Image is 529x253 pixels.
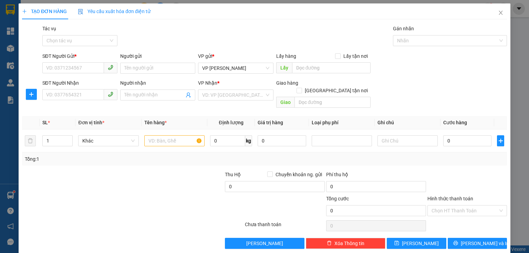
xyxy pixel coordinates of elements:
input: 0 [258,135,306,146]
span: Giao hàng [276,80,298,86]
span: Tổng cước [326,196,349,201]
span: Thu Hộ [225,172,240,177]
label: Gán nhãn [393,26,414,31]
span: SL [42,120,48,125]
span: [PERSON_NAME] và In [461,240,509,247]
span: Lấy tận nơi [341,52,371,60]
div: SĐT Người Gửi [42,52,117,60]
span: close [498,10,504,15]
label: Tác vụ [42,26,56,31]
div: VP gửi [198,52,273,60]
span: [PERSON_NAME] [246,240,283,247]
th: Ghi chú [375,116,440,129]
span: Cước hàng [443,120,467,125]
span: Xóa Thông tin [334,240,364,247]
button: printer[PERSON_NAME] và In [448,238,507,249]
span: [GEOGRAPHIC_DATA] tận nơi [302,87,371,94]
span: Lấy [276,62,292,73]
span: VP Hoàng Liệt [202,63,269,73]
div: Chưa thanh toán [244,221,325,233]
span: Tên hàng [144,120,166,125]
input: Dọc đường [294,97,371,108]
span: [PERSON_NAME] [402,240,439,247]
span: kg [245,135,252,146]
span: Đơn vị tính [78,120,104,125]
button: [PERSON_NAME] [225,238,304,249]
span: Chuyển khoản ng. gửi [273,171,325,178]
span: plus [22,9,27,14]
img: icon [78,9,83,14]
span: Yêu cầu xuất hóa đơn điện tử [78,9,151,14]
span: Giá trị hàng [258,120,283,125]
div: Người nhận [120,79,195,87]
input: VD: Bàn, Ghế [144,135,204,146]
div: Tổng: 1 [25,155,205,163]
div: SĐT Người Nhận [42,79,117,87]
input: Ghi Chú [377,135,438,146]
span: plus [497,138,504,144]
span: delete [327,241,332,246]
div: Người gửi [120,52,195,60]
button: deleteXóa Thông tin [306,238,385,249]
span: Khác [82,136,134,146]
button: delete [25,135,36,146]
span: TẠO ĐƠN HÀNG [22,9,67,14]
span: save [394,241,399,246]
button: plus [497,135,504,146]
span: plus [26,92,37,97]
input: Dọc đường [292,62,371,73]
th: Loại phụ phí [309,116,375,129]
button: Close [491,3,510,23]
span: phone [108,65,113,70]
button: save[PERSON_NAME] [387,238,446,249]
label: Hình thức thanh toán [427,196,473,201]
span: Giao [276,97,294,108]
span: printer [453,241,458,246]
span: Lấy hàng [276,53,296,59]
div: Phí thu hộ [326,171,426,181]
span: phone [108,92,113,97]
button: plus [26,89,37,100]
span: VP Nhận [198,80,217,86]
span: user-add [186,92,191,98]
span: Định lượng [219,120,243,125]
